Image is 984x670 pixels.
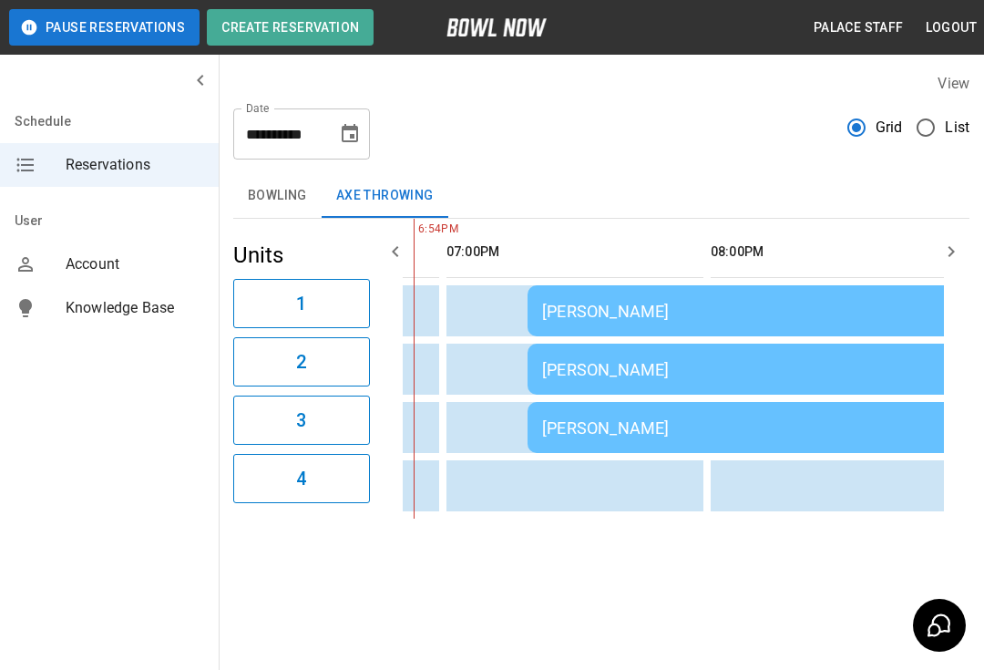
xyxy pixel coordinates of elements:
span: Account [66,253,204,275]
button: Logout [918,11,984,45]
span: Knowledge Base [66,297,204,319]
button: AXE THROWING [322,174,448,218]
span: 6:54PM [414,221,418,239]
button: 2 [233,337,370,387]
label: View [938,75,969,92]
h5: Units [233,241,370,270]
h6: 2 [296,347,306,376]
button: Create Reservation [207,9,374,46]
button: 1 [233,279,370,328]
button: Pause Reservations [9,9,200,46]
h6: 1 [296,289,306,318]
h6: 3 [296,406,306,435]
span: Grid [876,117,903,139]
button: 3 [233,396,370,445]
span: Reservations [66,154,204,176]
button: Palace Staff [806,11,911,45]
button: 4 [233,454,370,503]
button: Bowling [233,174,322,218]
span: List [945,117,969,139]
div: inventory tabs [233,174,969,218]
button: Choose date, selected date is Oct 3, 2025 [332,116,368,152]
img: logo [446,18,547,36]
h6: 4 [296,464,306,493]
